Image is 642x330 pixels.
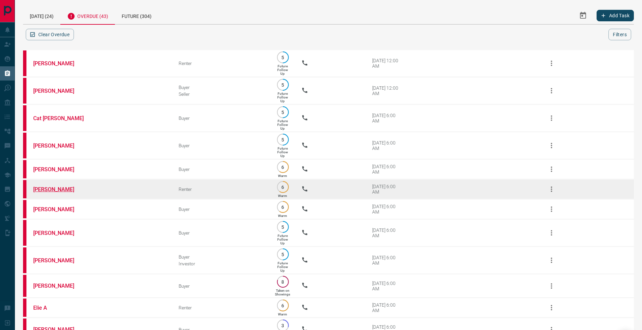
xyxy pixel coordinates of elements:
[179,305,264,310] div: Renter
[372,85,401,96] div: [DATE] 12:00 AM
[179,85,264,90] div: Buyer
[179,283,264,289] div: Buyer
[23,220,26,246] div: property.ca
[179,167,264,172] div: Buyer
[372,281,401,291] div: [DATE] 6:00 AM
[179,230,264,236] div: Buyer
[372,204,401,215] div: [DATE] 6:00 AM
[33,88,84,94] a: [PERSON_NAME]
[372,140,401,151] div: [DATE] 6:00 AM
[277,119,288,130] p: Future Follow Up
[277,64,288,75] p: Future Follow Up
[115,7,158,24] div: Future (304)
[597,10,634,21] button: Add Task
[179,261,264,266] div: Investor
[280,252,285,257] p: 5
[372,184,401,195] div: [DATE] 6:00 AM
[33,60,84,67] a: [PERSON_NAME]
[179,91,264,97] div: Seller
[278,214,287,218] p: Warm
[372,255,401,266] div: [DATE] 6:00 AM
[33,305,84,311] a: Elie A
[23,160,26,178] div: property.ca
[277,147,288,158] p: Future Follow Up
[179,61,264,66] div: Renter
[280,279,285,284] p: 8
[372,58,401,69] div: [DATE] 12:00 AM
[179,186,264,192] div: Renter
[23,105,26,131] div: property.ca
[179,254,264,260] div: Buyer
[372,227,401,238] div: [DATE] 6:00 AM
[33,166,84,173] a: [PERSON_NAME]
[33,257,84,264] a: [PERSON_NAME]
[280,184,285,190] p: 6
[280,82,285,87] p: 5
[179,143,264,148] div: Buyer
[372,302,401,313] div: [DATE] 6:00 AM
[179,206,264,212] div: Buyer
[278,312,287,316] p: Warm
[23,133,26,158] div: property.ca
[277,92,288,103] p: Future Follow Up
[280,137,285,142] p: 5
[280,110,285,115] p: 5
[575,7,591,24] button: Select Date Range
[23,299,26,317] div: property.ca
[60,7,115,25] div: Overdue (43)
[33,186,84,193] a: [PERSON_NAME]
[33,230,84,236] a: [PERSON_NAME]
[23,275,26,297] div: property.ca
[33,142,84,149] a: [PERSON_NAME]
[277,261,288,272] p: Future Follow Up
[280,164,285,170] p: 6
[33,115,84,122] a: Cat [PERSON_NAME]
[280,303,285,308] p: 6
[33,283,84,289] a: [PERSON_NAME]
[280,204,285,210] p: 6
[277,234,288,245] p: Future Follow Up
[23,180,26,198] div: property.ca
[179,115,264,121] div: Buyer
[26,29,74,40] button: Clear Overdue
[372,164,401,175] div: [DATE] 6:00 AM
[280,224,285,229] p: 5
[372,113,401,124] div: [DATE] 6:00 AM
[280,323,285,328] p: 3
[33,206,84,213] a: [PERSON_NAME]
[23,50,26,76] div: property.ca
[280,55,285,60] p: 5
[608,29,631,40] button: Filters
[23,78,26,104] div: property.ca
[23,7,60,24] div: [DATE] (24)
[275,289,290,296] p: Taken on Showings
[278,194,287,198] p: Warm
[23,247,26,273] div: property.ca
[278,174,287,178] p: Warm
[23,200,26,218] div: property.ca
